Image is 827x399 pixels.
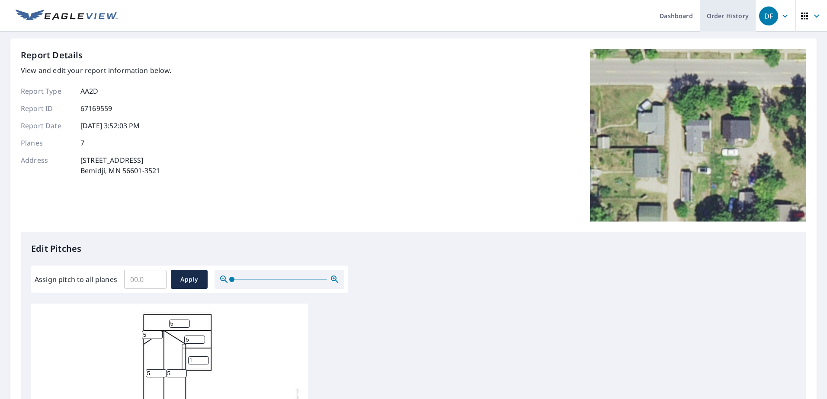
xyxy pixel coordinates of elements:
[80,138,84,148] p: 7
[80,86,99,96] p: AA2D
[178,274,201,285] span: Apply
[21,120,73,131] p: Report Date
[21,103,73,114] p: Report ID
[759,6,778,25] div: DF
[590,49,806,222] img: Top image
[80,103,112,114] p: 67169559
[21,86,73,96] p: Report Type
[21,155,73,176] p: Address
[16,9,118,22] img: EV Logo
[31,242,796,255] p: Edit Pitches
[35,274,117,285] label: Assign pitch to all planes
[171,270,208,289] button: Apply
[21,49,83,62] p: Report Details
[21,65,172,76] p: View and edit your report information below.
[124,267,167,291] input: 00.0
[80,120,140,131] p: [DATE] 3:52:03 PM
[80,155,160,176] p: [STREET_ADDRESS] Bemidji, MN 56601-3521
[21,138,73,148] p: Planes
